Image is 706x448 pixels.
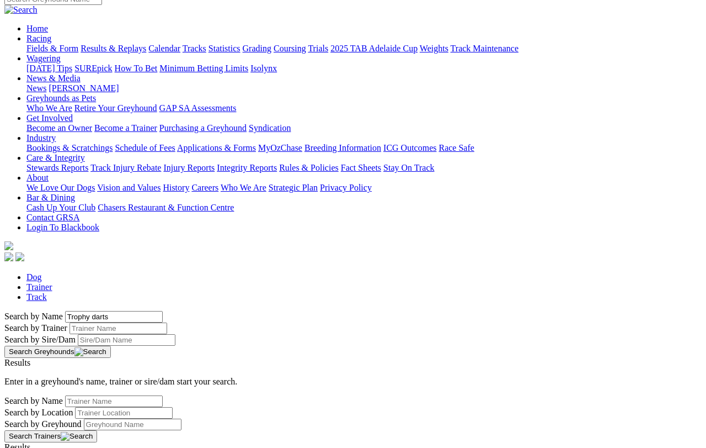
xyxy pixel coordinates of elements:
a: Trainer [26,282,52,292]
a: Bar & Dining [26,193,75,202]
a: Retire Your Greyhound [74,103,157,113]
img: Search [4,5,38,15]
a: News [26,83,46,93]
a: Fact Sheets [341,163,381,172]
a: Grading [243,44,271,53]
a: Bookings & Scratchings [26,143,113,152]
div: About [26,183,702,193]
a: Weights [420,44,448,53]
input: Search by Trainer Location [75,407,173,419]
div: Results [4,358,702,368]
a: [PERSON_NAME] [49,83,119,93]
a: Wagering [26,54,61,63]
input: Search by Sire/Dam name [78,334,175,346]
a: MyOzChase [258,143,302,152]
a: Schedule of Fees [115,143,175,152]
a: Greyhounds as Pets [26,93,96,103]
a: [DATE] Tips [26,64,72,73]
a: Careers [191,183,218,192]
div: Care & Integrity [26,163,702,173]
a: Track Maintenance [451,44,518,53]
button: Search Greyhounds [4,346,111,358]
label: Search by Trainer [4,323,67,333]
div: Greyhounds as Pets [26,103,702,113]
div: Get Involved [26,123,702,133]
a: Coursing [274,44,306,53]
p: Enter in a greyhound's name, trainer or sire/dam start your search. [4,377,702,387]
button: Search Trainers [4,430,97,442]
a: Dog [26,272,42,282]
a: 2025 TAB Adelaide Cup [330,44,418,53]
a: Purchasing a Greyhound [159,123,247,133]
a: Login To Blackbook [26,223,99,232]
div: Racing [26,44,702,54]
a: Results & Replays [81,44,146,53]
a: SUREpick [74,64,112,73]
a: Care & Integrity [26,153,85,162]
a: Fields & Form [26,44,78,53]
a: Injury Reports [163,163,215,172]
label: Search by Location [4,408,73,417]
a: Calendar [148,44,180,53]
a: Statistics [208,44,240,53]
input: Search by Greyhound name [65,311,163,323]
a: Strategic Plan [269,183,318,192]
a: Syndication [249,123,291,133]
label: Search by Name [4,396,63,405]
div: Wagering [26,64,702,73]
label: Search by Sire/Dam [4,335,76,344]
img: Search [61,432,93,441]
label: Search by Greyhound [4,419,82,429]
a: About [26,173,49,182]
a: Track Injury Rebate [90,163,161,172]
a: Cash Up Your Club [26,203,95,212]
a: Track [26,292,47,302]
a: Tracks [183,44,206,53]
a: Stay On Track [383,163,434,172]
a: How To Bet [115,64,158,73]
a: Contact GRSA [26,213,79,222]
a: Become an Owner [26,123,92,133]
div: News & Media [26,83,702,93]
img: twitter.svg [15,252,24,261]
a: History [163,183,189,192]
a: Who We Are [221,183,266,192]
a: Isolynx [250,64,277,73]
a: Applications & Forms [177,143,256,152]
a: Become a Trainer [94,123,157,133]
input: Search by Greyhound Name [84,419,181,430]
input: Search by Trainer Name [65,396,163,407]
a: Get Involved [26,113,73,123]
input: Search by Trainer name [69,323,167,334]
a: Breeding Information [304,143,381,152]
a: Stewards Reports [26,163,88,172]
a: Trials [308,44,328,53]
img: facebook.svg [4,252,13,261]
a: News & Media [26,73,81,83]
a: Who We Are [26,103,72,113]
label: Search by Name [4,312,63,321]
a: Chasers Restaurant & Function Centre [98,203,234,212]
div: Bar & Dining [26,203,702,213]
img: logo-grsa-white.png [4,241,13,250]
a: Privacy Policy [320,183,372,192]
a: Integrity Reports [217,163,277,172]
a: ICG Outcomes [383,143,436,152]
img: Search [74,347,106,356]
a: Rules & Policies [279,163,339,172]
a: Minimum Betting Limits [159,64,248,73]
a: Industry [26,133,56,143]
a: We Love Our Dogs [26,183,95,192]
a: GAP SA Assessments [159,103,237,113]
a: Vision and Values [97,183,161,192]
a: Racing [26,34,51,43]
a: Home [26,24,48,33]
div: Industry [26,143,702,153]
a: Race Safe [438,143,474,152]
